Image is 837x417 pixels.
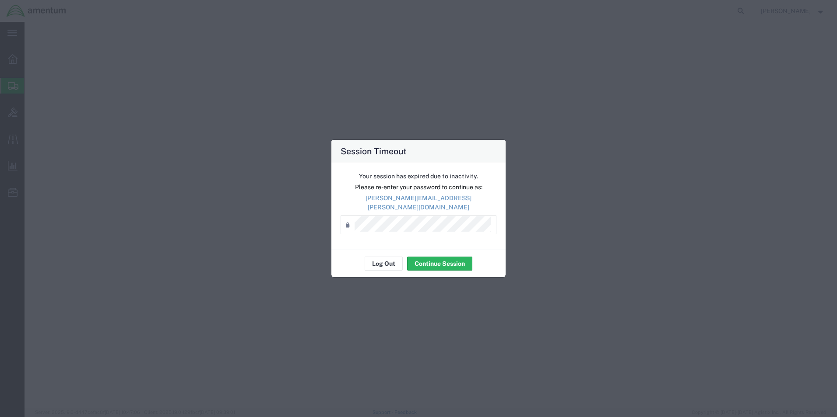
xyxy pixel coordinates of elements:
h4: Session Timeout [341,145,407,157]
button: Log Out [365,257,403,271]
button: Continue Session [407,257,472,271]
p: Your session has expired due to inactivity. [341,172,496,181]
p: [PERSON_NAME][EMAIL_ADDRESS][PERSON_NAME][DOMAIN_NAME] [341,194,496,212]
p: Please re-enter your password to continue as: [341,183,496,192]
